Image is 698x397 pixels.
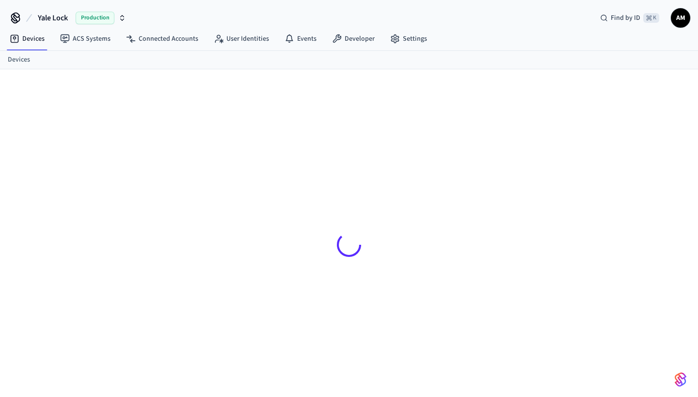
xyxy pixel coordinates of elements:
div: Find by ID⌘ K [592,9,667,27]
span: AM [672,9,689,27]
span: ⌘ K [643,13,659,23]
span: Find by ID [611,13,640,23]
a: Devices [2,30,52,48]
a: Developer [324,30,382,48]
a: Settings [382,30,435,48]
a: Devices [8,55,30,65]
a: Connected Accounts [118,30,206,48]
a: User Identities [206,30,277,48]
span: Production [76,12,114,24]
a: ACS Systems [52,30,118,48]
button: AM [671,8,690,28]
a: Events [277,30,324,48]
img: SeamLogoGradient.69752ec5.svg [675,372,686,387]
span: Yale Lock [38,12,68,24]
